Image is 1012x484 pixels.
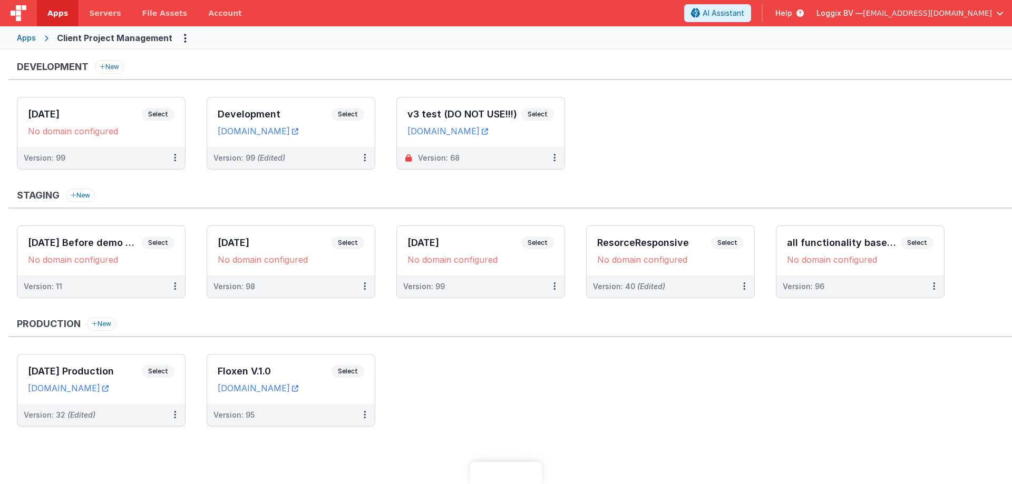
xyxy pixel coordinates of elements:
h3: Staging [17,190,60,201]
a: [DOMAIN_NAME] [218,383,298,393]
button: New [87,317,116,331]
a: [DOMAIN_NAME] [28,383,109,393]
h3: all functionality based on task code. [787,238,901,248]
span: [EMAIL_ADDRESS][DOMAIN_NAME] [863,8,992,18]
h3: v3 test (DO NOT USE!!!) [407,109,521,120]
button: AI Assistant [684,4,751,22]
h3: [DATE] [28,109,142,120]
button: New [66,189,95,202]
h3: [DATE] [407,238,521,248]
h3: Floxen V.1.0 [218,366,332,377]
a: [DOMAIN_NAME] [218,126,298,136]
iframe: Marker.io feedback button [470,462,542,484]
span: (Edited) [637,282,665,291]
h3: [DATE] [218,238,332,248]
div: No domain configured [407,254,554,265]
button: New [95,60,124,74]
button: Loggix BV — [EMAIL_ADDRESS][DOMAIN_NAME] [816,8,1004,18]
span: Help [775,8,792,18]
div: Version: 40 [593,281,665,292]
div: Version: 95 [213,410,255,420]
div: Version: 99 [403,281,445,292]
h3: Production [17,319,81,329]
div: Version: 98 [213,281,255,292]
div: Apps [17,33,36,43]
button: Options [177,29,193,46]
span: AI Assistant [703,8,744,18]
div: No domain configured [218,254,364,265]
span: Select [521,236,554,249]
span: Select [142,108,174,121]
span: Apps [47,8,68,18]
h3: [DATE] Before demo version [28,238,142,248]
span: File Assets [142,8,188,18]
span: Select [332,108,364,121]
span: Servers [89,8,121,18]
span: Select [521,108,554,121]
span: Loggix BV — [816,8,863,18]
h3: [DATE] Production [28,366,142,377]
div: Client Project Management [57,32,172,44]
h3: Development [17,62,89,72]
span: (Edited) [257,153,285,162]
span: Select [711,236,744,249]
a: [DOMAIN_NAME] [407,126,488,136]
div: No domain configured [28,254,174,265]
div: Version: 11 [24,281,62,292]
div: Version: 32 [24,410,95,420]
div: No domain configured [28,126,174,136]
span: Select [901,236,933,249]
span: Select [332,365,364,378]
span: Select [142,365,174,378]
div: Version: 99 [213,153,285,163]
div: Version: 96 [783,281,824,292]
span: Select [332,236,364,249]
span: Select [142,236,174,249]
div: No domain configured [597,254,744,265]
span: (Edited) [67,410,95,419]
h3: Development [218,109,332,120]
div: Version: 99 [24,153,65,163]
div: Version: 68 [418,153,460,163]
h3: ResorceResponsive [597,238,711,248]
div: No domain configured [787,254,933,265]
